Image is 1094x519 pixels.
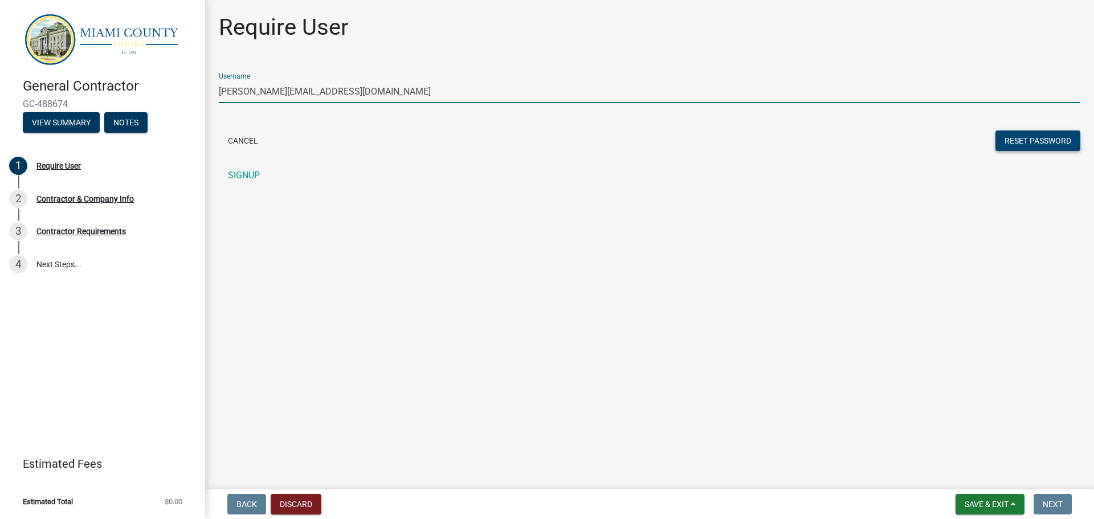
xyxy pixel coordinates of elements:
button: View Summary [23,112,100,133]
a: Estimated Fees [9,452,187,475]
h1: Require User [219,14,349,41]
button: Discard [271,494,321,514]
span: Next [1043,500,1063,509]
button: Notes [104,112,148,133]
div: Require User [36,162,81,170]
a: SIGNUP [219,164,1080,187]
div: Contractor & Company Info [36,195,134,203]
wm-modal-confirm: Summary [23,119,100,128]
span: Back [236,500,257,509]
span: Estimated Total [23,498,73,505]
div: 3 [9,222,27,240]
div: 4 [9,255,27,273]
div: 2 [9,190,27,208]
div: Contractor Requirements [36,227,126,235]
wm-modal-confirm: Notes [104,119,148,128]
div: 1 [9,157,27,175]
button: Cancel [219,130,267,151]
button: Save & Exit [956,494,1024,514]
img: Miami County, Indiana [23,12,187,66]
span: $0.00 [165,498,182,505]
button: Back [227,494,266,514]
span: Save & Exit [965,500,1009,509]
span: GC-488674 [23,99,182,109]
button: Reset Password [995,130,1080,151]
h4: General Contractor [23,78,196,95]
button: Next [1034,494,1072,514]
